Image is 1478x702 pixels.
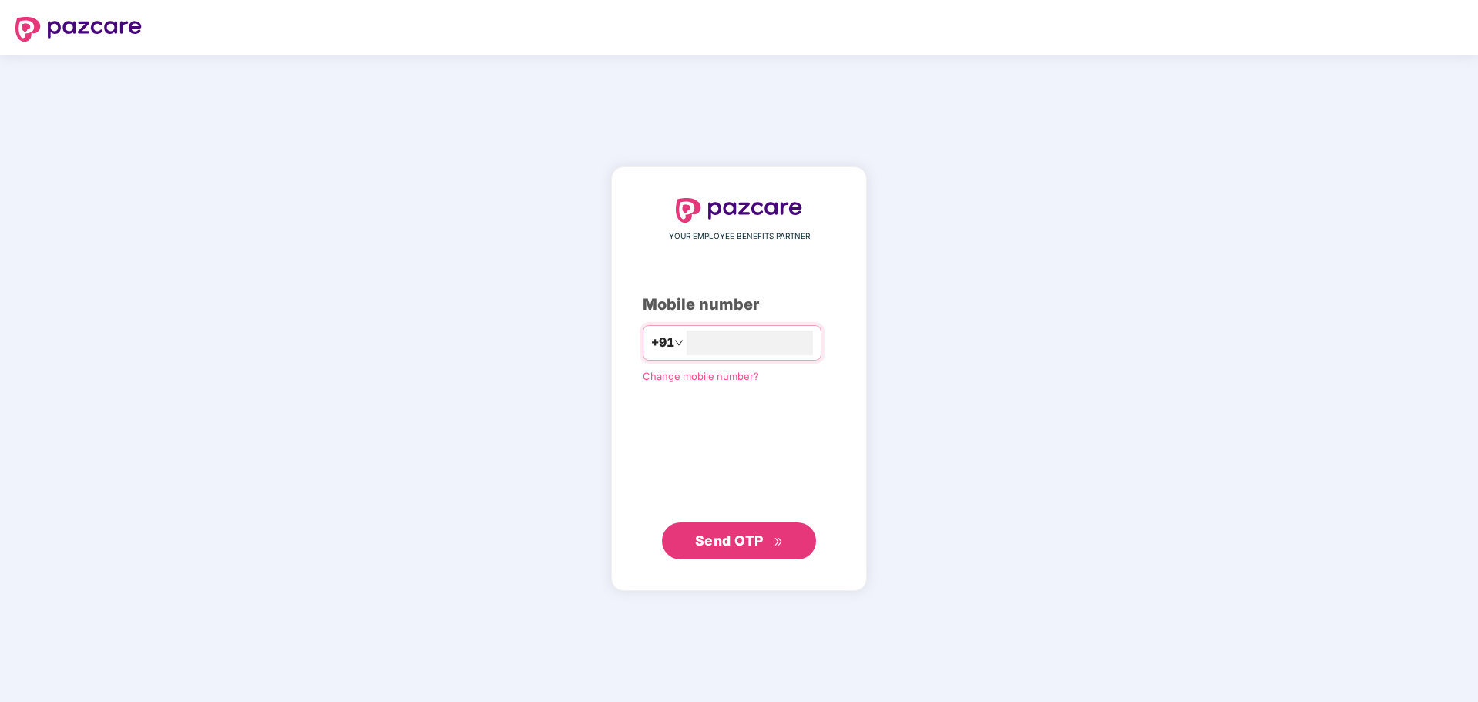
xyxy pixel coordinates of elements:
[695,532,764,549] span: Send OTP
[774,537,784,547] span: double-right
[662,522,816,559] button: Send OTPdouble-right
[651,333,674,352] span: +91
[15,17,142,42] img: logo
[674,338,684,348] span: down
[643,293,835,317] div: Mobile number
[676,198,802,223] img: logo
[669,230,810,243] span: YOUR EMPLOYEE BENEFITS PARTNER
[643,370,759,382] a: Change mobile number?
